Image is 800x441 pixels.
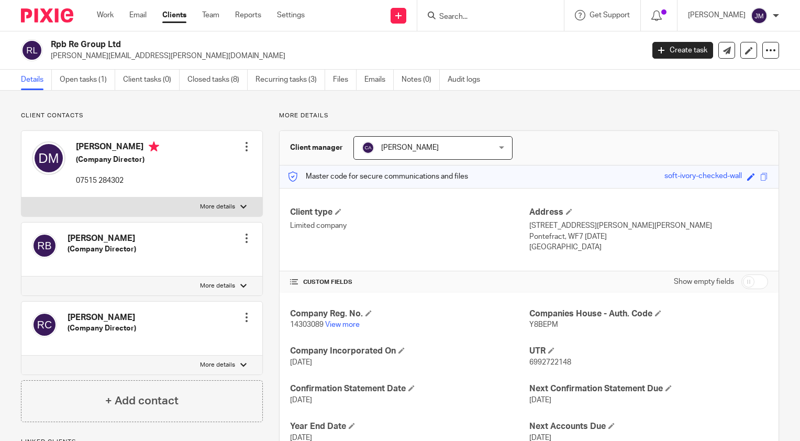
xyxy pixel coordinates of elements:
label: Show empty fields [674,277,734,287]
h4: CUSTOM FIELDS [290,278,529,286]
p: [GEOGRAPHIC_DATA] [529,242,768,252]
a: Audit logs [448,70,488,90]
input: Search [438,13,532,22]
h4: [PERSON_NAME] [68,312,136,323]
p: [PERSON_NAME][EMAIL_ADDRESS][PERSON_NAME][DOMAIN_NAME] [51,51,637,61]
img: svg%3E [362,141,374,154]
p: More details [200,361,235,369]
span: [DATE] [290,359,312,366]
span: [DATE] [529,396,551,404]
h4: Year End Date [290,421,529,432]
h4: Company Incorporated On [290,346,529,357]
p: More details [200,203,235,211]
img: Pixie [21,8,73,23]
p: [PERSON_NAME] [688,10,746,20]
h4: Address [529,207,768,218]
div: soft-ivory-checked-wall [664,171,742,183]
h4: Confirmation Statement Date [290,383,529,394]
h4: Next Accounts Due [529,421,768,432]
img: svg%3E [751,7,768,24]
p: More details [200,282,235,290]
a: Open tasks (1) [60,70,115,90]
p: [STREET_ADDRESS][PERSON_NAME][PERSON_NAME] [529,220,768,231]
a: Team [202,10,219,20]
a: Emails [364,70,394,90]
h4: Client type [290,207,529,218]
h4: + Add contact [105,393,179,409]
img: svg%3E [32,141,65,175]
a: Notes (0) [402,70,440,90]
a: Details [21,70,52,90]
i: Primary [149,141,159,152]
span: [DATE] [290,396,312,404]
span: Get Support [590,12,630,19]
p: More details [279,112,779,120]
h4: Company Reg. No. [290,308,529,319]
a: Client tasks (0) [123,70,180,90]
h2: Rpb Re Group Ltd [51,39,519,50]
a: Closed tasks (8) [187,70,248,90]
h3: Client manager [290,142,343,153]
h4: Next Confirmation Statement Due [529,383,768,394]
a: Settings [277,10,305,20]
span: 6992722148 [529,359,571,366]
p: 07515 284302 [76,175,159,186]
img: svg%3E [21,39,43,61]
p: Pontefract, WF7 [DATE] [529,231,768,242]
p: Limited company [290,220,529,231]
a: Clients [162,10,186,20]
a: Create task [652,42,713,59]
h5: (Company Director) [68,323,136,334]
h4: Companies House - Auth. Code [529,308,768,319]
h4: [PERSON_NAME] [68,233,136,244]
span: 14303089 [290,321,324,328]
a: View more [325,321,360,328]
a: Files [333,70,357,90]
h4: UTR [529,346,768,357]
p: Master code for secure communications and files [287,171,468,182]
span: Y8BEPM [529,321,558,328]
span: [PERSON_NAME] [381,144,439,151]
p: Client contacts [21,112,263,120]
a: Recurring tasks (3) [255,70,325,90]
h5: (Company Director) [76,155,159,165]
h4: [PERSON_NAME] [76,141,159,155]
a: Email [129,10,147,20]
a: Work [97,10,114,20]
img: svg%3E [32,233,57,258]
a: Reports [235,10,261,20]
h5: (Company Director) [68,244,136,255]
img: svg%3E [32,312,57,337]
